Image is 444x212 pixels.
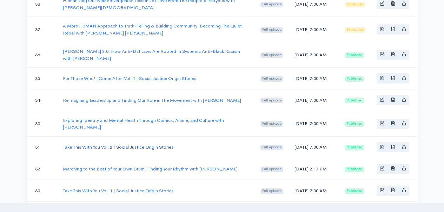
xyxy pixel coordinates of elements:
[377,164,409,174] div: Basic example
[289,42,339,68] td: [DATE] 7:00 AM
[345,121,364,127] span: Published
[289,17,339,42] td: [DATE] 7:00 AM
[63,48,240,61] a: [PERSON_NAME] 2.0: How Anti-DEI Laws Are Rooted In Systemic Anti-Black Racism with [PERSON_NAME]
[260,76,283,82] span: Full episode
[345,188,364,194] span: Published
[63,23,242,36] a: A More HUMAN Approach to Truth-Telling & Building Community: Becoming The Quiet Rebel with [PERSO...
[63,188,173,194] a: Take This With You Vol. 1 | Social Justice Origin Stories
[345,145,364,150] span: Published
[345,98,364,103] span: Published
[289,180,339,202] td: [DATE] 7:00 AM
[377,24,409,35] div: Basic example
[260,188,283,194] span: Full episode
[27,158,58,180] td: 32
[260,52,283,58] span: Full episode
[63,117,224,130] a: Exploring Identity and Mental Health Through Comics, Anime, and Culture with [PERSON_NAME]
[260,167,283,172] span: Full episode
[260,98,283,103] span: Full episode
[377,73,409,83] div: Basic example
[260,121,283,127] span: Full episode
[289,89,339,111] td: [DATE] 7:00 AM
[27,17,58,42] td: 37
[345,27,365,33] span: Scheduled
[27,42,58,68] td: 36
[27,136,58,158] td: 31
[377,186,409,196] div: Basic example
[63,166,238,172] a: Marching to the Beat of Your Own Drum: Finding Your Rhythm with [PERSON_NAME]
[377,119,409,129] div: Basic example
[27,180,58,202] td: 30
[260,27,283,33] span: Full episode
[289,158,339,180] td: [DATE] 2:17 PM
[289,68,339,89] td: [DATE] 7:00 AM
[377,95,409,105] div: Basic example
[260,145,283,150] span: Full episode
[63,97,241,103] a: Reimagining Leadership and Finding Our Role in The Movement with [PERSON_NAME]
[377,142,409,152] div: Basic example
[377,50,409,60] div: Basic example
[27,89,58,111] td: 34
[63,144,173,150] a: Take This With You Vol. 2 | Social Justice Origin Stories
[260,2,283,7] span: Full episode
[289,136,339,158] td: [DATE] 7:00 AM
[63,75,196,81] a: For Those Who'll Come After Vol. 1 | Social Justice Origin Stories
[345,167,364,172] span: Published
[27,111,58,136] td: 33
[345,76,364,82] span: Published
[345,2,365,7] span: Scheduled
[27,68,58,89] td: 35
[289,111,339,136] td: [DATE] 7:00 AM
[345,52,364,58] span: Published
